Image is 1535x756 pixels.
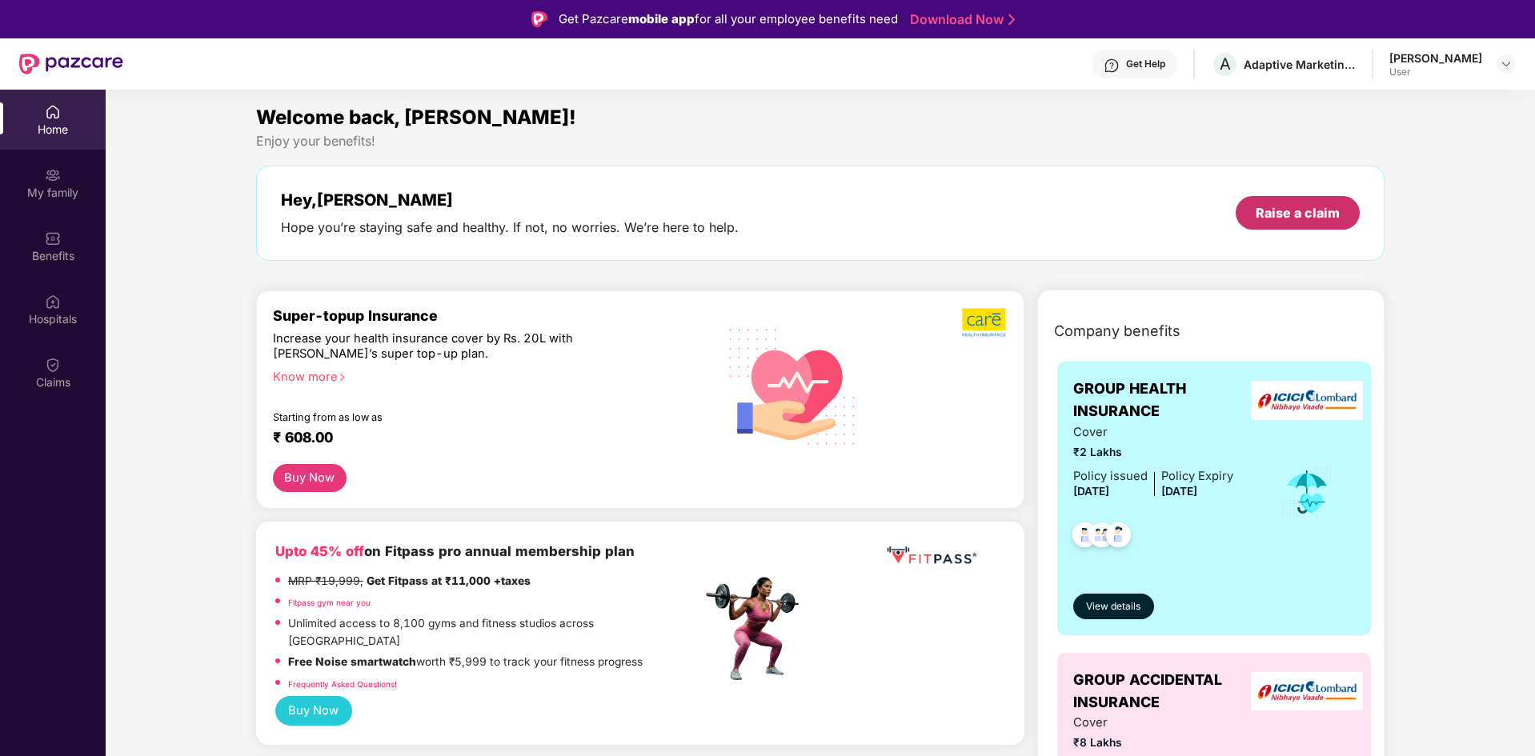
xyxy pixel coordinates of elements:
[1065,518,1104,557] img: svg+xml;base64,PHN2ZyB4bWxucz0iaHR0cDovL3d3dy53My5vcmcvMjAwMC9zdmciIHdpZHRoPSI0OC45NDMiIGhlaWdodD...
[273,429,686,448] div: ₹ 608.00
[273,331,632,362] div: Increase your health insurance cover by Rs. 20L with [PERSON_NAME]’s super top-up plan.
[1073,714,1233,732] span: Cover
[1073,378,1260,423] span: GROUP HEALTH INSURANCE
[1073,594,1154,619] button: View details
[1054,320,1180,342] span: Company benefits
[1389,66,1482,78] div: User
[273,370,692,381] div: Know more
[288,574,363,587] del: MRP ₹19,999,
[45,294,61,310] img: svg+xml;base64,PHN2ZyBpZD0iSG9zcGl0YWxzIiB4bWxucz0iaHR0cDovL3d3dy53My5vcmcvMjAwMC9zdmciIHdpZHRoPS...
[19,54,123,74] img: New Pazcare Logo
[288,654,643,671] p: worth ₹5,999 to track your fitness progress
[273,411,634,422] div: Starting from as low as
[1073,423,1233,442] span: Cover
[281,219,739,236] div: Hope you’re staying safe and healthy. If not, no worries. We’re here to help.
[281,190,739,210] div: Hey, [PERSON_NAME]
[701,573,813,685] img: fpp.png
[1126,58,1165,70] div: Get Help
[559,10,898,29] div: Get Pazcare for all your employee benefits need
[1251,381,1363,420] img: insurerLogo
[1086,599,1140,614] span: View details
[45,230,61,246] img: svg+xml;base64,PHN2ZyBpZD0iQmVuZWZpdHMiIHhtbG5zPSJodHRwOi8vd3d3LnczLm9yZy8yMDAwL3N2ZyIgd2lkdGg9Ij...
[256,133,1385,150] div: Enjoy your benefits!
[1099,518,1138,557] img: svg+xml;base64,PHN2ZyB4bWxucz0iaHR0cDovL3d3dy53My5vcmcvMjAwMC9zdmciIHdpZHRoPSI0OC45NDMiIGhlaWdodD...
[1256,204,1340,222] div: Raise a claim
[256,106,576,129] span: Welcome back, [PERSON_NAME]!
[1104,58,1120,74] img: svg+xml;base64,PHN2ZyBpZD0iSGVscC0zMngzMiIgeG1sbnM9Imh0dHA6Ly93d3cudzMub3JnLzIwMDAvc3ZnIiB3aWR0aD...
[1073,467,1148,486] div: Policy issued
[628,11,695,26] strong: mobile app
[273,464,347,492] button: Buy Now
[1082,518,1121,557] img: svg+xml;base64,PHN2ZyB4bWxucz0iaHR0cDovL3d3dy53My5vcmcvMjAwMC9zdmciIHdpZHRoPSI0OC45MTUiIGhlaWdodD...
[884,541,980,570] img: fppp.png
[1161,485,1197,498] span: [DATE]
[288,679,397,689] a: Frequently Asked Questions!
[367,574,531,587] strong: Get Fitpass at ₹11,000 +taxes
[45,357,61,373] img: svg+xml;base64,PHN2ZyBpZD0iQ2xhaW0iIHhtbG5zPSJodHRwOi8vd3d3LnczLm9yZy8yMDAwL3N2ZyIgd2lkdGg9IjIwIi...
[1500,58,1513,70] img: svg+xml;base64,PHN2ZyBpZD0iRHJvcGRvd24tMzJ4MzIiIHhtbG5zPSJodHRwOi8vd3d3LnczLm9yZy8yMDAwL3N2ZyIgd2...
[1244,57,1356,72] div: Adaptive Marketing Solutions Pvt Ltd
[531,11,547,27] img: Logo
[275,696,352,726] button: Buy Now
[288,655,416,668] strong: Free Noise smartwatch
[1073,444,1233,462] span: ₹2 Lakhs
[1008,11,1015,28] img: Stroke
[716,308,869,463] img: svg+xml;base64,PHN2ZyB4bWxucz0iaHR0cDovL3d3dy53My5vcmcvMjAwMC9zdmciIHhtbG5zOnhsaW5rPSJodHRwOi8vd3...
[1220,54,1231,74] span: A
[275,543,635,559] b: on Fitpass pro annual membership plan
[910,11,1010,28] a: Download Now
[962,307,1008,338] img: b5dec4f62d2307b9de63beb79f102df3.png
[1161,467,1233,486] div: Policy Expiry
[1073,734,1233,752] span: ₹8 Lakhs
[288,598,371,607] a: Fitpass gym near you
[1073,669,1260,714] span: GROUP ACCIDENTAL INSURANCE
[1251,672,1363,711] img: insurerLogo
[275,543,364,559] b: Upto 45% off
[45,167,61,183] img: svg+xml;base64,PHN2ZyB3aWR0aD0iMjAiIGhlaWdodD0iMjAiIHZpZXdCb3g9IjAgMCAyMCAyMCIgZmlsbD0ibm9uZSIgeG...
[338,373,347,382] span: right
[1389,50,1482,66] div: [PERSON_NAME]
[273,307,702,324] div: Super-topup Insurance
[288,615,701,650] p: Unlimited access to 8,100 gyms and fitness studios across [GEOGRAPHIC_DATA]
[1073,485,1109,498] span: [DATE]
[45,104,61,120] img: svg+xml;base64,PHN2ZyBpZD0iSG9tZSIgeG1sbnM9Imh0dHA6Ly93d3cudzMub3JnLzIwMDAvc3ZnIiB3aWR0aD0iMjAiIG...
[1281,466,1333,518] img: icon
